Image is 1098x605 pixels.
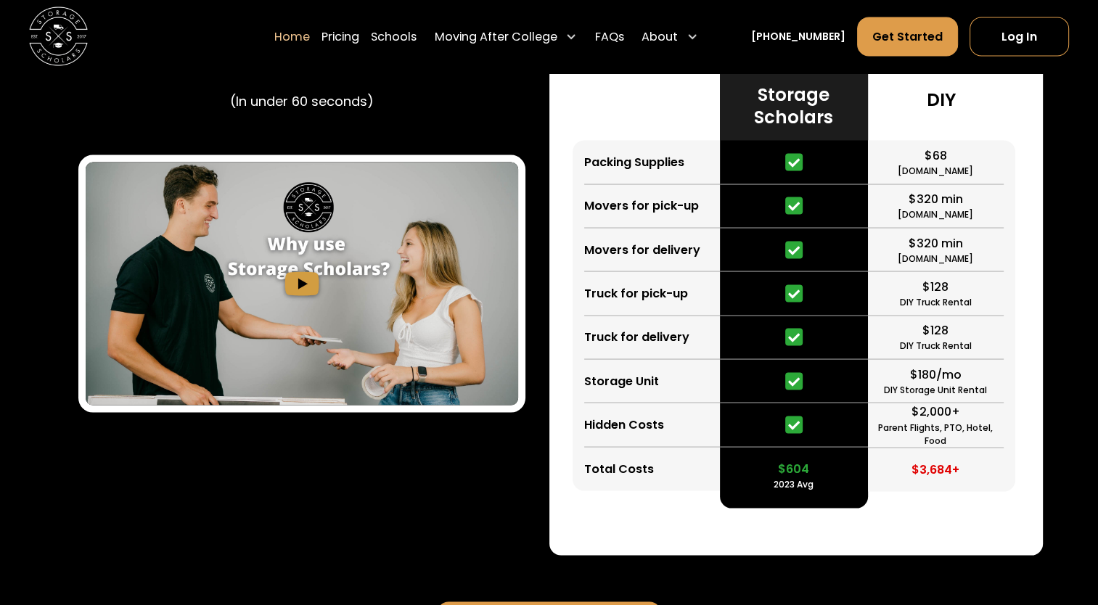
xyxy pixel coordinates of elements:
div: $68 [925,147,947,165]
div: $180/mo [910,366,962,384]
a: Log In [970,17,1069,56]
div: [DOMAIN_NAME] [898,208,973,221]
div: DIY Truck Rental [900,296,972,309]
a: Schools [371,16,417,57]
div: $320 min [909,191,963,208]
div: [DOMAIN_NAME] [898,252,973,266]
p: (In under 60 seconds) [230,91,374,111]
div: Moving After College [434,28,557,45]
a: Get Started [857,17,958,56]
div: $3,684+ [911,461,959,479]
div: DIY Storage Unit Rental [884,384,987,397]
div: $2,000+ [911,403,960,421]
div: Packing Supplies [584,154,684,171]
div: 2023 Avg [774,478,814,491]
div: Truck for pick-up [584,285,688,302]
div: $320 min [909,235,963,252]
a: Pricing [321,16,359,57]
div: Hidden Costs [584,416,664,434]
h3: Storage Scholars [732,83,856,129]
div: Total Costs [584,461,654,478]
img: Storage Scholars - How it Works video. [86,162,518,406]
div: About [642,28,678,45]
a: [PHONE_NUMBER] [750,29,845,44]
div: Truck for delivery [584,329,689,346]
div: Parent Flights, PTO, Hotel, Food [868,421,1004,448]
div: Movers for delivery [584,242,700,259]
div: Movers for pick-up [584,197,699,215]
a: FAQs [595,16,624,57]
h3: Learn How Storage Scholars Works [78,7,525,78]
div: [DOMAIN_NAME] [898,165,973,178]
div: $604 [778,461,809,478]
div: $128 [922,322,949,339]
div: Storage Unit [584,373,659,390]
img: Storage Scholars main logo [29,7,88,66]
div: DIY Truck Rental [900,339,972,353]
div: $128 [922,279,949,296]
div: Moving After College [428,16,583,57]
h3: DIY [927,89,956,111]
a: Home [274,16,310,57]
div: About [636,16,704,57]
a: open lightbox [86,162,518,406]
